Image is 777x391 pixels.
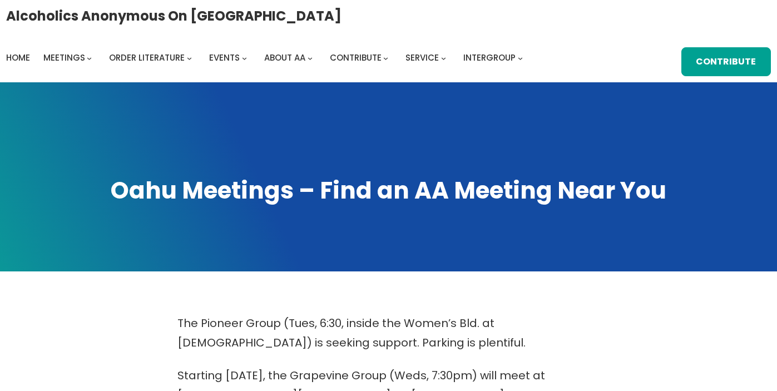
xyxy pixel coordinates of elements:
[6,50,527,66] nav: Intergroup
[330,50,382,66] a: Contribute
[43,52,85,63] span: Meetings
[463,50,516,66] a: Intergroup
[209,52,240,63] span: Events
[11,175,766,206] h1: Oahu Meetings – Find an AA Meeting Near You
[264,52,305,63] span: About AA
[109,52,185,63] span: Order Literature
[441,55,446,60] button: Service submenu
[264,50,305,66] a: About AA
[681,47,771,76] a: Contribute
[177,314,600,353] p: The Pioneer Group (Tues, 6:30, inside the Women’s Bld. at [DEMOGRAPHIC_DATA]) is seeking support....
[43,50,85,66] a: Meetings
[187,55,192,60] button: Order Literature submenu
[330,52,382,63] span: Contribute
[242,55,247,60] button: Events submenu
[463,52,516,63] span: Intergroup
[308,55,313,60] button: About AA submenu
[6,50,30,66] a: Home
[6,52,30,63] span: Home
[383,55,388,60] button: Contribute submenu
[87,55,92,60] button: Meetings submenu
[6,4,342,28] a: Alcoholics Anonymous on [GEOGRAPHIC_DATA]
[518,55,523,60] button: Intergroup submenu
[405,52,439,63] span: Service
[405,50,439,66] a: Service
[209,50,240,66] a: Events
